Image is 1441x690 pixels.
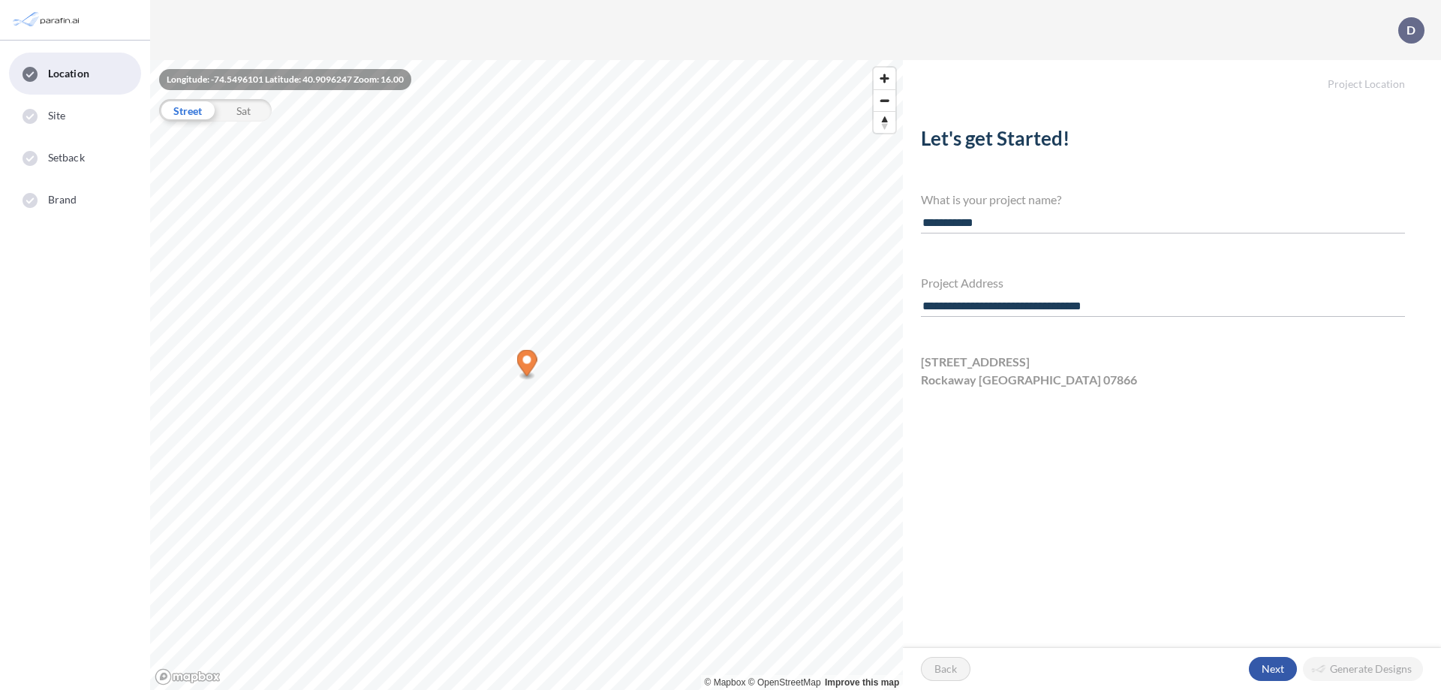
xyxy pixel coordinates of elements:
[874,90,895,111] span: Zoom out
[825,677,899,688] a: Improve this map
[921,127,1405,156] h2: Let's get Started!
[748,677,821,688] a: OpenStreetMap
[48,192,77,207] span: Brand
[705,677,746,688] a: Mapbox
[150,60,903,690] canvas: Map
[155,668,221,685] a: Mapbox homepage
[159,69,411,90] div: Longitude: -74.5496101 Latitude: 40.9096247 Zoom: 16.00
[874,89,895,111] button: Zoom out
[903,60,1441,91] h5: Project Location
[1249,657,1297,681] button: Next
[517,350,537,381] div: Map marker
[874,68,895,89] button: Zoom in
[921,192,1405,206] h4: What is your project name?
[48,150,85,165] span: Setback
[921,276,1405,290] h4: Project Address
[159,99,215,122] div: Street
[215,99,272,122] div: Sat
[921,353,1030,371] span: [STREET_ADDRESS]
[48,108,65,123] span: Site
[48,66,89,81] span: Location
[874,112,895,133] span: Reset bearing to north
[921,371,1137,389] span: Rockaway [GEOGRAPHIC_DATA] 07866
[11,6,84,34] img: Parafin
[1406,23,1415,37] p: D
[874,111,895,133] button: Reset bearing to north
